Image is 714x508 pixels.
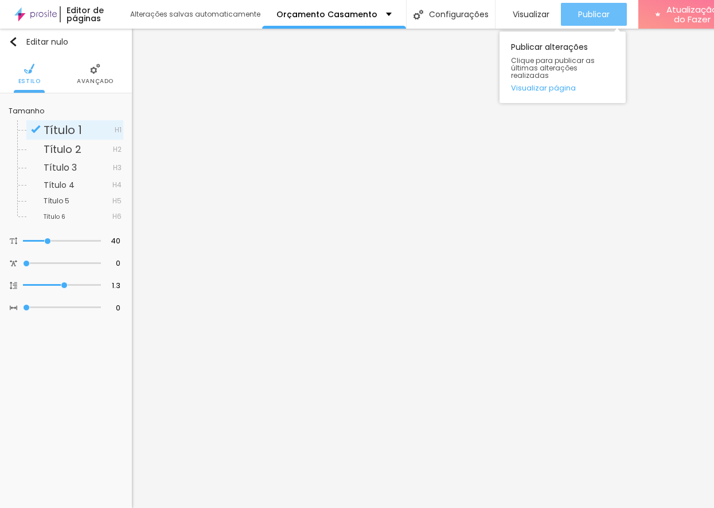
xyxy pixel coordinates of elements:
[18,77,41,85] font: Estilo
[276,9,377,20] font: Orçamento Casamento
[26,36,68,48] font: Editar nulo
[113,163,122,172] font: H3
[578,9,610,20] font: Publicar
[10,282,17,289] img: Ícone
[511,84,614,92] a: Visualizar página
[511,82,576,93] font: Visualizar página
[44,142,81,156] font: Título 2
[90,64,100,74] img: Ícone
[10,237,17,245] img: Ícone
[112,211,122,221] font: H6
[77,77,114,85] font: Avançado
[44,196,69,206] font: Título 5
[511,56,595,80] font: Clique para publicar as últimas alterações realizadas
[413,10,423,19] img: Ícone
[130,9,260,19] font: Alterações salvas automaticamente
[44,212,65,221] font: Título 6
[44,122,82,138] font: Título 1
[511,41,588,53] font: Publicar alterações
[112,196,122,206] font: H5
[513,9,549,20] font: Visualizar
[67,5,104,24] font: Editor de páginas
[31,124,41,134] img: Ícone
[561,3,627,26] button: Publicar
[24,64,34,74] img: Ícone
[113,144,122,154] font: H2
[10,259,17,267] img: Ícone
[115,125,122,135] font: H1
[112,180,122,190] font: H4
[10,304,17,312] img: Ícone
[429,9,489,20] font: Configurações
[44,179,75,191] font: Título 4
[9,37,18,46] img: Ícone
[9,106,44,116] font: Tamanho
[44,161,77,174] font: Título 3
[495,3,561,26] button: Visualizar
